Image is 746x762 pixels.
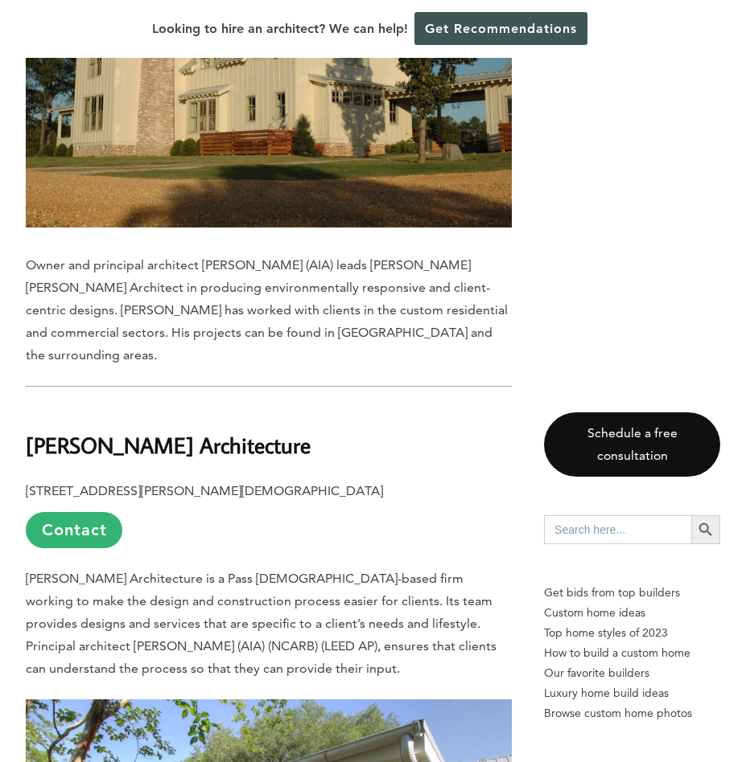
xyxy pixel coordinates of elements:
a: Contact [26,512,122,548]
a: Our favorite builders [544,663,720,683]
span: [PERSON_NAME] Architecture is a Pass [DEMOGRAPHIC_DATA]-based firm working to make the design and... [26,571,497,676]
a: Schedule a free consultation [544,412,720,477]
p: Get bids from top builders [544,583,720,603]
a: How to build a custom home [544,643,720,663]
input: Search here... [544,515,691,544]
a: Browse custom home photos [544,703,720,723]
a: Custom home ideas [544,603,720,623]
a: Luxury home build ideas [544,683,720,703]
a: Get Recommendations [414,12,587,45]
b: [PERSON_NAME] Architecture [26,431,311,459]
span: Owner and principal architect [PERSON_NAME] (AIA) leads [PERSON_NAME] [PERSON_NAME] Architect in ... [26,257,508,363]
b: [STREET_ADDRESS][PERSON_NAME][DEMOGRAPHIC_DATA] [26,483,383,498]
a: Top home styles of 2023 [544,623,720,643]
svg: Search [697,521,715,539]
